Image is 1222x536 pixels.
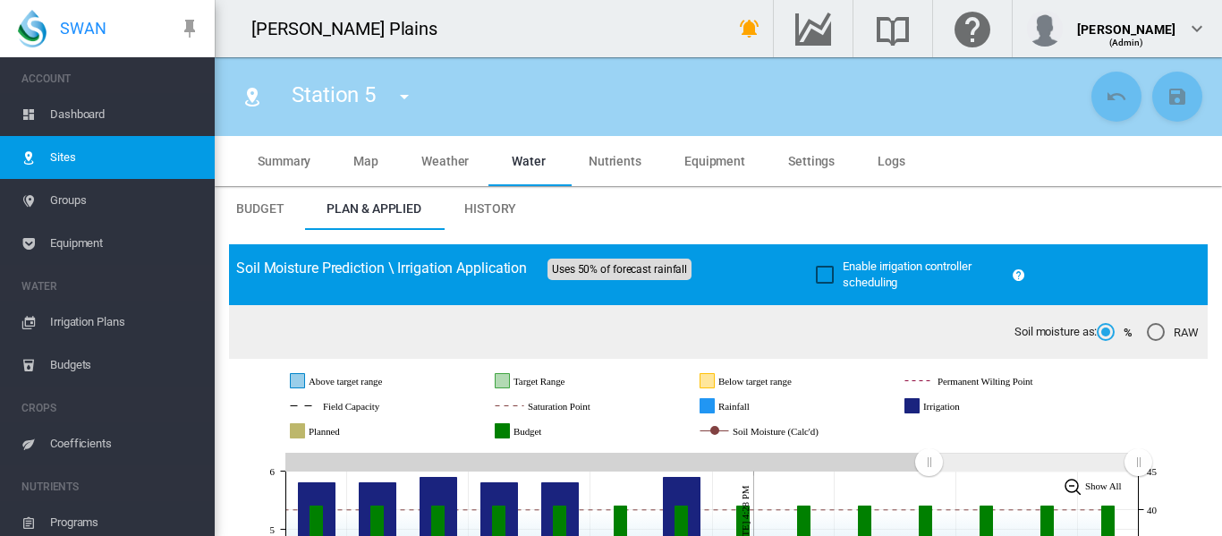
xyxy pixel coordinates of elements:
[353,154,378,168] span: Map
[251,16,454,41] div: [PERSON_NAME] Plains
[589,154,641,168] span: Nutrients
[50,344,200,387] span: Budgets
[905,373,1105,389] g: Permanent Wilting Point
[242,86,263,107] md-icon: icon-map-marker-radius
[1106,86,1127,107] md-icon: icon-undo
[1097,324,1133,341] md-radio-button: %
[739,18,760,39] md-icon: icon-bell-ring
[50,179,200,222] span: Groups
[394,86,415,107] md-icon: icon-menu-down
[421,154,469,168] span: Weather
[386,79,422,115] button: icon-menu-down
[1147,505,1157,515] tspan: 40
[1147,466,1157,477] tspan: 45
[905,398,1018,414] g: Irrigation
[1186,18,1208,39] md-icon: icon-chevron-down
[1123,447,1154,478] g: Zoom chart using cursor arrows
[1091,72,1141,122] button: Cancel Changes
[292,82,376,107] span: Station 5
[50,422,200,465] span: Coefficients
[496,373,629,389] g: Target Range
[1167,86,1188,107] md-icon: icon-content-save
[21,394,200,422] span: CROPS
[496,423,598,439] g: Budget
[512,154,546,168] span: Water
[732,11,768,47] button: icon-bell-ring
[1027,11,1063,47] img: profile.jpg
[50,136,200,179] span: Sites
[929,453,1138,471] rect: Zoom chart using cursor arrows
[179,18,200,39] md-icon: icon-pin
[788,154,835,168] span: Settings
[50,93,200,136] span: Dashboard
[496,398,656,414] g: Saturation Point
[18,10,47,47] img: SWAN-Landscape-Logo-Colour-drop.png
[700,373,861,389] g: Below target range
[50,222,200,265] span: Equipment
[878,154,905,168] span: Logs
[843,259,971,289] span: Enable irrigation controller scheduling
[21,472,200,501] span: NUTRIENTS
[50,301,200,344] span: Irrigation Plans
[291,373,454,389] g: Above target range
[1152,72,1202,122] button: Save Changes
[60,17,106,39] span: SWAN
[1014,324,1097,340] span: Soil moisture as:
[913,447,945,478] g: Zoom chart using cursor arrows
[291,398,441,414] g: Field Capacity
[327,201,421,216] span: Plan & Applied
[1085,481,1122,491] tspan: Show All
[792,18,835,39] md-icon: Go to the Data Hub
[234,79,270,115] button: Click to go to list of Sites
[270,524,276,535] tspan: 5
[816,259,1005,291] md-checkbox: Enable irrigation controller scheduling
[464,201,516,216] span: History
[258,154,310,168] span: Summary
[871,18,914,39] md-icon: Search the knowledge base
[270,466,276,477] tspan: 6
[236,259,527,277] span: Soil Moisture Prediction \ Irrigation Application
[700,398,803,414] g: Rainfall
[236,201,284,216] span: Budget
[291,423,397,439] g: Planned
[951,18,994,39] md-icon: Click here for help
[547,259,692,280] span: Uses 50% of forecast rainfall
[21,272,200,301] span: WATER
[1077,13,1175,31] div: [PERSON_NAME]
[21,64,200,93] span: ACCOUNT
[684,154,745,168] span: Equipment
[700,423,886,439] g: Soil Moisture (Calc'd)
[1109,38,1144,47] span: (Admin)
[1147,324,1199,341] md-radio-button: RAW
